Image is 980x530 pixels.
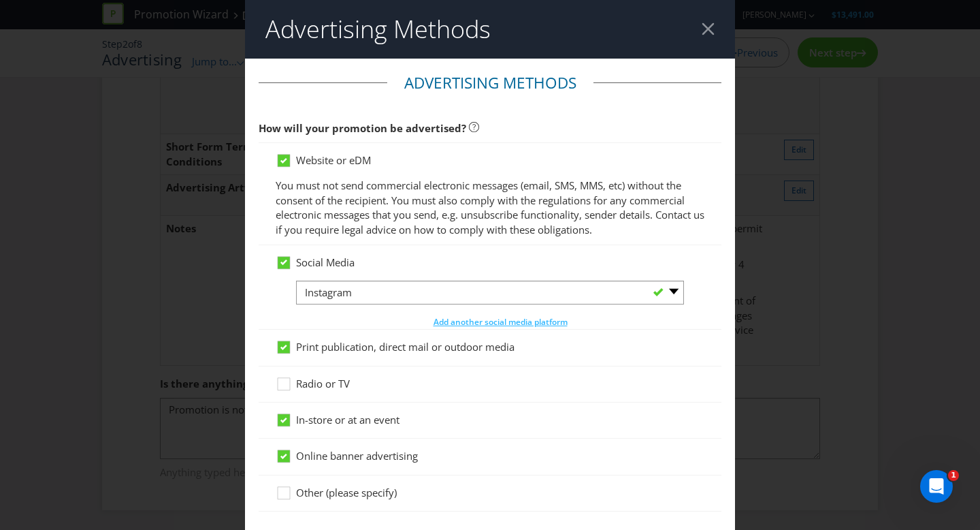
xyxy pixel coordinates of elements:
span: Radio or TV [296,377,350,390]
span: Add another social media platform [434,316,568,328]
h2: Advertising Methods [265,16,491,43]
span: 1 [948,470,959,481]
span: Print publication, direct mail or outdoor media [296,340,514,354]
span: Online banner advertising [296,449,418,463]
button: Add another social media platform [433,315,568,329]
span: Other (please specify) [296,486,397,499]
span: Social Media [296,255,355,269]
span: How will your promotion be advertised? [259,121,466,135]
p: You must not send commercial electronic messages (email, SMS, MMS, etc) without the consent of th... [276,178,704,237]
span: In-store or at an event [296,413,399,426]
legend: Advertising Methods [387,72,593,94]
iframe: Intercom live chat [920,470,953,503]
span: Website or eDM [296,153,371,167]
